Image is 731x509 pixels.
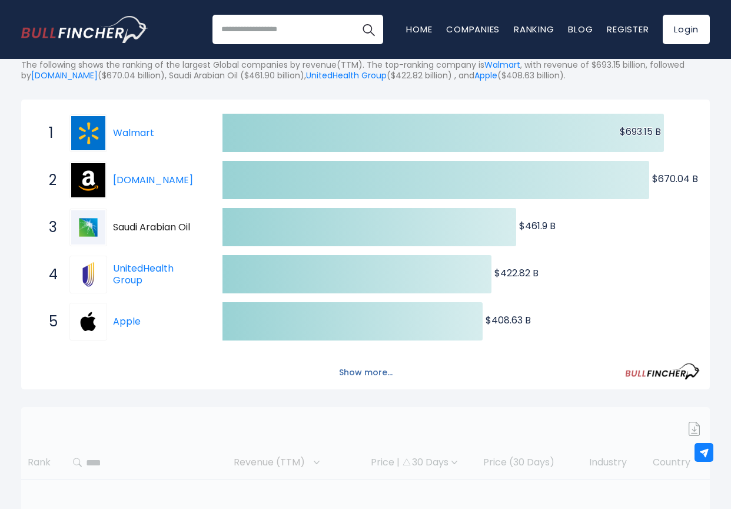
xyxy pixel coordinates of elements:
[663,15,710,44] a: Login
[71,116,105,150] img: Walmart
[43,170,55,190] span: 2
[607,23,649,35] a: Register
[71,305,105,339] img: Apple
[620,125,661,138] text: $693.15 B
[332,363,400,382] button: Show more...
[21,60,710,81] p: The following shows the ranking of the largest Global companies by revenue(TTM). The top-ranking ...
[514,23,554,35] a: Ranking
[43,265,55,285] span: 4
[43,123,55,143] span: 1
[113,315,141,328] a: Apple
[446,23,500,35] a: Companies
[568,23,593,35] a: Blog
[354,15,383,44] button: Search
[484,59,520,71] a: Walmart
[69,256,113,293] a: UnitedHealth Group
[71,163,105,197] img: Amazon.com
[69,303,113,341] a: Apple
[21,16,148,43] a: Go to homepage
[113,262,174,287] a: UnitedHealth Group
[69,161,113,199] a: Amazon.com
[486,313,531,327] text: $408.63 B
[494,266,539,280] text: $422.82 B
[113,222,202,234] span: Saudi Arabian Oil
[71,257,105,292] img: UnitedHealth Group
[113,126,154,140] a: Walmart
[652,172,698,186] text: $670.04 B
[31,70,98,81] a: [DOMAIN_NAME]
[519,219,556,233] text: $461.9 B
[306,70,387,81] a: UnitedHealth Group
[406,23,432,35] a: Home
[43,217,55,237] span: 3
[113,173,193,187] a: [DOMAIN_NAME]
[71,210,105,244] img: Saudi Arabian Oil
[69,114,113,152] a: Walmart
[43,312,55,332] span: 5
[21,16,148,43] img: Bullfincher logo
[474,70,497,81] a: Apple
